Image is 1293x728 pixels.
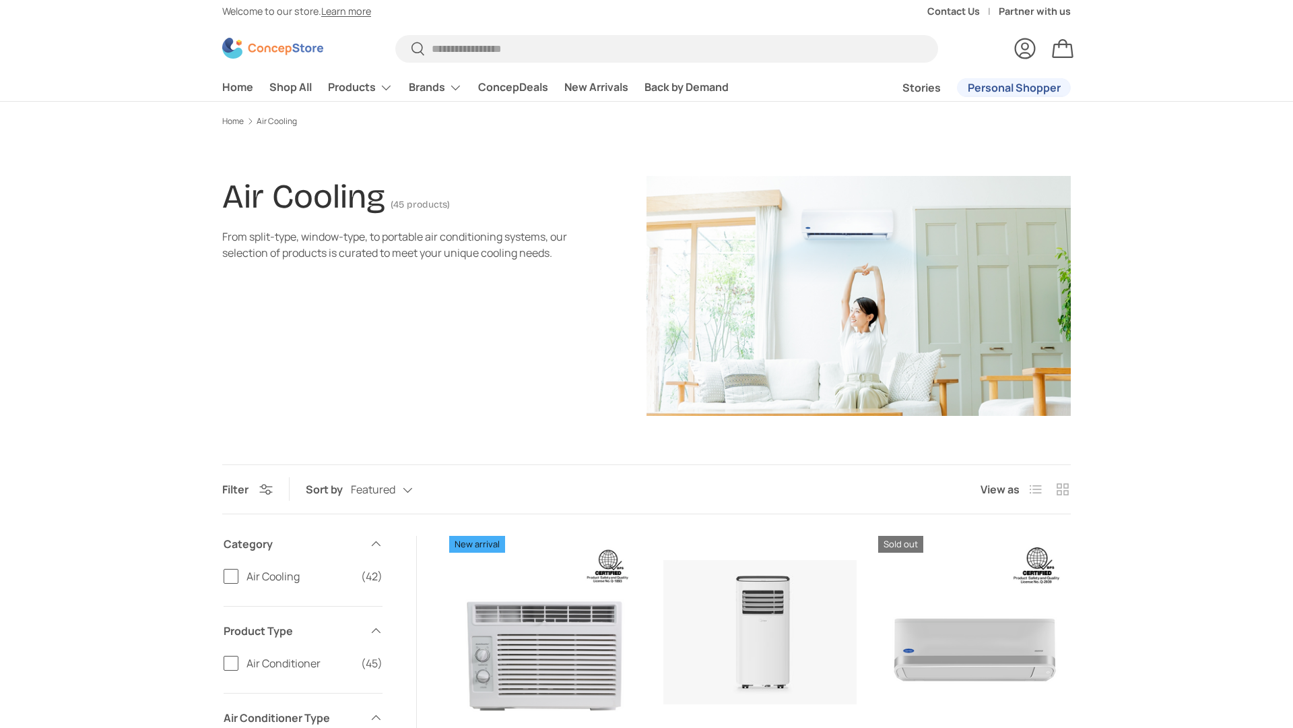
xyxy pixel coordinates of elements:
label: Sort by [306,481,351,497]
a: Air Cooling [257,117,297,125]
a: Back by Demand [644,74,729,100]
a: Home [222,74,253,100]
p: Welcome to our store. [222,4,371,19]
summary: Products [320,74,401,101]
div: From split-type, window-type, to portable air conditioning systems, our selection of products is ... [222,229,571,261]
span: Air Cooling [246,568,353,584]
span: Air Conditioner [246,655,353,671]
span: (42) [361,568,383,584]
span: Product Type [224,623,361,639]
span: Personal Shopper [968,82,1061,93]
summary: Product Type [224,607,383,655]
nav: Secondary [870,74,1071,101]
span: Category [224,536,361,552]
summary: Category [224,520,383,568]
a: Personal Shopper [957,78,1071,97]
span: Sold out [878,536,923,553]
a: ConcepDeals [478,74,548,100]
a: Contact Us [927,4,999,19]
span: Featured [351,483,395,496]
h1: Air Cooling [222,177,385,216]
nav: Breadcrumbs [222,115,1071,127]
a: Partner with us [999,4,1071,19]
button: Featured [351,478,440,502]
a: Home [222,117,244,125]
img: Air Cooling | ConcepStore [646,176,1071,416]
summary: Brands [401,74,470,101]
button: Filter [222,482,273,497]
a: Shop All [269,74,312,100]
span: New arrival [449,536,505,553]
a: Brands [409,74,462,101]
a: Products [328,74,393,101]
nav: Primary [222,74,729,101]
span: (45) [361,655,383,671]
span: Air Conditioner Type [224,710,361,726]
a: Learn more [321,5,371,18]
span: View as [981,481,1020,497]
img: ConcepStore [222,38,323,59]
span: (45 products) [391,199,450,210]
a: Stories [902,75,941,101]
a: New Arrivals [564,74,628,100]
span: Filter [222,482,248,497]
